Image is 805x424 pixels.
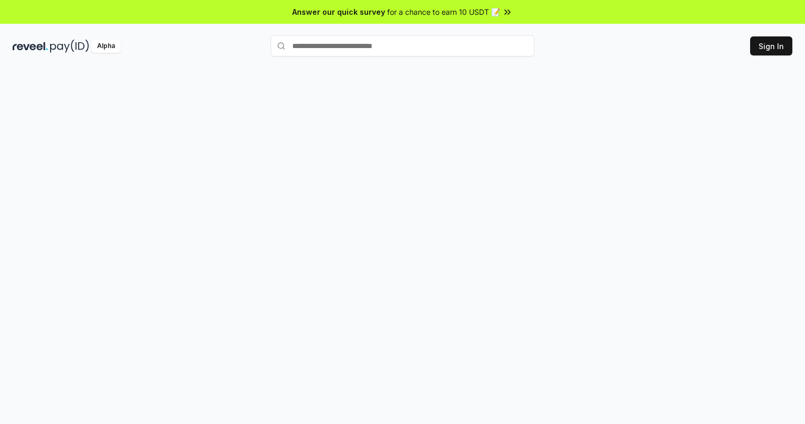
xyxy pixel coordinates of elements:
img: pay_id [50,40,89,53]
span: Answer our quick survey [292,6,385,17]
div: Alpha [91,40,121,53]
button: Sign In [750,36,792,55]
span: for a chance to earn 10 USDT 📝 [387,6,500,17]
img: reveel_dark [13,40,48,53]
